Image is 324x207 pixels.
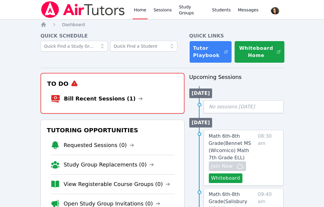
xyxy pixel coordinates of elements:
[238,7,259,13] span: Messages
[64,160,154,169] a: Study Group Replacements (0)
[110,41,177,52] input: Quick Find a Student
[209,133,251,160] span: Math 6th-8th Grade ( Bennet MS (Wicomico) Math 7th Grade ELL )
[209,161,246,171] button: Join Now
[62,22,85,28] a: Dashboard
[189,32,283,40] h4: Quick Links
[211,163,233,170] span: Join Now
[234,41,285,63] button: Whiteboard Home
[209,173,243,183] button: Whiteboard
[40,41,108,52] input: Quick Find a Study Group
[40,22,283,28] nav: Breadcrumb
[64,141,134,149] a: Requested Sessions (0)
[40,1,125,18] img: Air Tutors
[46,125,179,136] h3: Tutoring Opportunities
[258,133,278,183] span: 08:30 am
[209,104,255,109] span: No sessions [DATE]
[189,41,232,63] a: Tutor Playbook
[209,133,256,161] a: Math 6th-8th Grade(Bennet MS (Wicomico) Math 7th Grade ELL)
[64,94,143,103] a: Bill Recent Sessions (1)
[46,78,179,89] h3: To Do
[40,32,184,40] h4: Quick Schedule
[189,88,212,98] li: [DATE]
[62,22,85,27] span: Dashboard
[64,180,170,188] a: View Registerable Course Groups (0)
[189,118,212,127] li: [DATE]
[189,73,283,81] h3: Upcoming Sessions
